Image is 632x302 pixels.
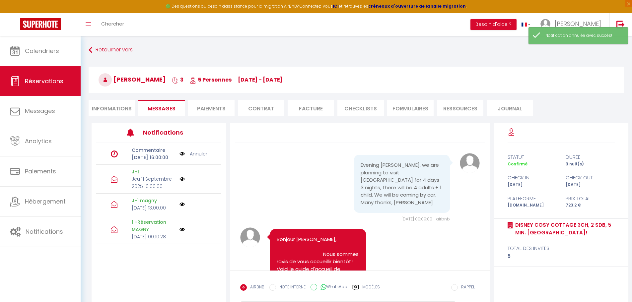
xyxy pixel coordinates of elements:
[535,13,609,36] a: ... [PERSON_NAME]
[179,227,185,232] img: NO IMAGE
[132,218,175,233] p: 1 -Réservation MAGNY
[5,3,25,23] button: Ouvrir le widget de chat LiveChat
[132,233,175,240] p: [DATE] 00:10:28
[540,19,550,29] img: ...
[190,76,232,84] span: 5 Personnes
[89,44,624,56] a: Retourner vers
[555,20,601,28] span: [PERSON_NAME]
[25,77,63,85] span: Réservations
[26,227,63,236] span: Notifications
[561,195,619,203] div: Prix total
[20,18,61,30] img: Super Booking
[132,147,175,154] p: Commentaire
[132,197,175,204] p: J-1 magny
[172,76,183,84] span: 3
[238,76,283,84] span: [DATE] - [DATE]
[470,19,517,30] button: Besoin d'aide ?
[25,197,66,206] span: Hébergement
[561,182,619,188] div: [DATE]
[143,125,195,140] h3: Notifications
[190,150,207,157] a: Annuler
[503,182,561,188] div: [DATE]
[513,221,615,237] a: Disney Cosy Cottage 3ch, 2 sdb, 5 min. [GEOGRAPHIC_DATA]!
[132,154,175,161] p: [DATE] 16:00:00
[401,216,450,222] span: [DATE] 00:09:00 - airbnb
[503,202,561,209] div: [DOMAIN_NAME]
[25,167,56,175] span: Paiements
[508,244,615,252] div: total des invités
[337,100,384,116] li: CHECKLISTS
[368,3,466,9] a: créneaux d'ouverture de la salle migration
[179,202,185,207] img: NO IMAGE
[561,153,619,161] div: durée
[288,100,334,116] li: Facture
[487,100,533,116] li: Journal
[333,3,339,9] a: ICI
[460,153,480,173] img: avatar.png
[25,47,59,55] span: Calendriers
[240,227,260,247] img: avatar.png
[188,100,235,116] li: Paiements
[458,284,475,291] label: RAPPEL
[132,175,175,190] p: Jeu 11 Septembre 2025 10:00:00
[561,202,619,209] div: 723.2 €
[99,75,166,84] span: [PERSON_NAME]
[561,161,619,167] div: 3 nuit(s)
[561,174,619,182] div: check out
[387,100,434,116] li: FORMULAIRES
[503,153,561,161] div: statut
[616,20,625,29] img: logout
[25,137,52,145] span: Analytics
[437,100,483,116] li: Ressources
[503,174,561,182] div: check in
[317,284,347,291] label: WhatsApp
[238,100,284,116] li: Contrat
[508,161,527,167] span: Confirmé
[132,204,175,211] p: [DATE] 13:00:00
[247,284,264,291] label: AIRBNB
[276,284,306,291] label: NOTE INTERNE
[101,20,124,27] span: Chercher
[179,150,185,157] img: NO IMAGE
[96,13,129,36] a: Chercher
[362,284,380,296] label: Modèles
[89,100,135,116] li: Informations
[545,32,621,39] div: Notification annulée avec succès!
[503,195,561,203] div: Plateforme
[508,252,615,260] div: 5
[361,161,443,206] pre: Evening [PERSON_NAME], we are planning to visit [GEOGRAPHIC_DATA] for 4 days-3 nights, there will...
[148,105,176,112] span: Messages
[132,168,175,175] p: J+1
[179,176,185,182] img: NO IMAGE
[25,107,55,115] span: Messages
[604,272,627,297] iframe: Chat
